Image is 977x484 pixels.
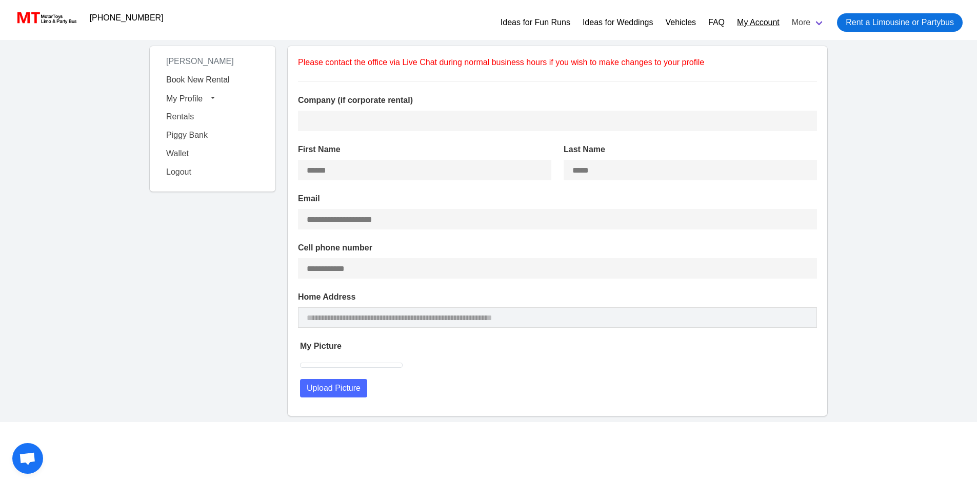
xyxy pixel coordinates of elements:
a: My Account [737,16,780,29]
img: 150 [300,359,313,372]
img: MotorToys Logo [14,11,77,25]
a: Logout [160,163,265,181]
a: [PHONE_NUMBER] [84,8,170,28]
label: Company (if corporate rental) [298,94,817,107]
a: FAQ [708,16,725,29]
label: Email [298,193,817,205]
a: Vehicles [665,16,696,29]
a: Wallet [160,144,265,163]
label: First Name [298,143,551,156]
a: Open chat [12,443,43,474]
label: Last Name [564,143,817,156]
span: Rent a Limousine or Partybus [846,16,954,29]
button: Upload Picture [300,380,367,398]
a: Piggy Bank [160,126,265,144]
a: Ideas for Weddings [583,16,653,29]
a: Rentals [160,108,265,126]
a: More [786,9,831,36]
button: My Profile [160,89,265,108]
a: Book New Rental [160,71,265,89]
span: Upload Picture [307,383,361,395]
a: Ideas for Fun Runs [501,16,570,29]
span: [PERSON_NAME] [160,53,240,70]
span: My Profile [166,94,203,102]
label: My Picture [300,340,817,352]
label: Cell phone number [298,242,817,254]
p: Please contact the office via Live Chat during normal business hours if you wish to make changes ... [298,56,817,69]
a: Rent a Limousine or Partybus [837,13,963,32]
label: Home Address [298,291,817,303]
